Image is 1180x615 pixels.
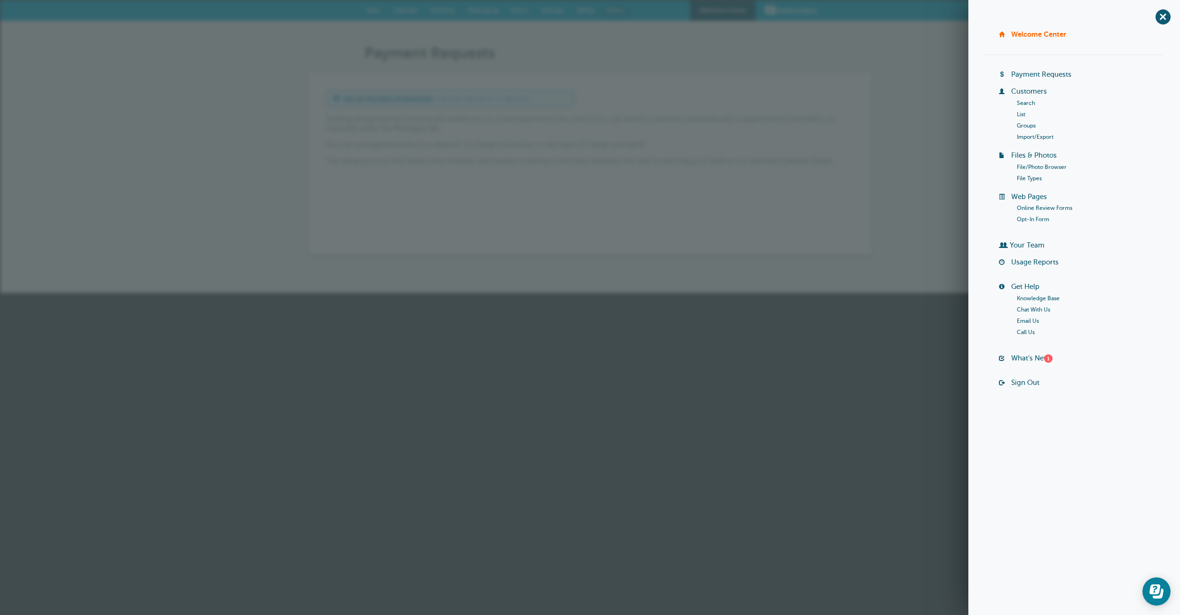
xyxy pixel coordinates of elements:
a: Online Review Forms [1017,205,1072,211]
a: Payment Requests [1011,71,1071,78]
a: Email Us [1017,318,1039,324]
a: Groups [1017,122,1036,129]
span: New [366,7,380,14]
p: You can use payment links for a deposit, to charge a full price, or any type of charge you want! [327,140,854,149]
a: Set up Payment Processing [343,95,431,102]
span: Booking [431,7,455,14]
a: Usage Reports [1011,258,1059,266]
iframe: Resource center [1142,577,1171,606]
span: Messaging [468,7,498,14]
a: Sign Out [1011,379,1039,386]
a: What's New? [1011,354,1053,362]
a: Call Us [1017,329,1035,335]
span: Blasts [511,7,528,14]
a: Search [1017,100,1035,106]
a: Files & Photos [1011,152,1057,159]
a: Import/Export [1017,134,1053,140]
a: Opt-In Form [1017,216,1049,223]
a: List [1017,111,1025,118]
span: Settings [541,7,564,14]
p: The setup process only takes a few minutes, and involves entering some basic business info and co... [327,157,854,166]
h1: Payment Requests [364,44,825,62]
span: More [606,7,621,14]
a: Get Help [1011,283,1039,290]
a: Chat With Us [1017,306,1050,313]
a: Web Pages [1011,193,1047,200]
a: More [601,4,632,17]
span: to receive payments or deposits! [343,95,531,103]
span: Calendar [393,7,418,14]
a: File/Photo Browser [1017,164,1067,170]
p: Setting up payment processing will enable you to create payments links, which you can send to cus... [327,115,854,133]
span: + [1152,6,1173,27]
a: Welcome Center [1011,30,1066,38]
a: Your Team [1010,241,1045,249]
a: File Types [1017,175,1042,182]
span: Billing [577,7,594,14]
a: Customers [1011,88,1047,95]
div: 1 [1044,354,1053,363]
a: Knowledge Base [1017,295,1060,302]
